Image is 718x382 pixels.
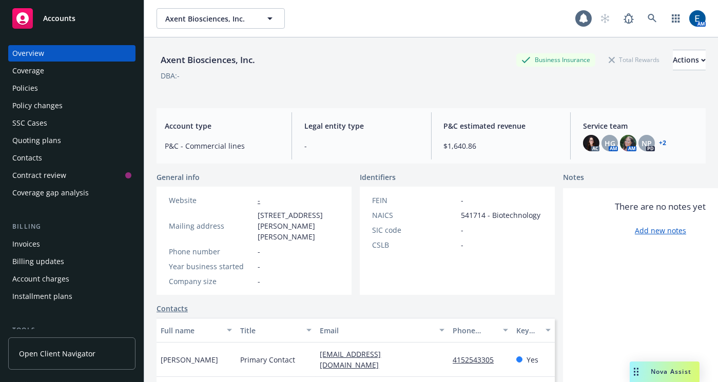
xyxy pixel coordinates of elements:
[258,261,260,272] span: -
[8,253,135,270] a: Billing updates
[527,354,538,365] span: Yes
[583,120,697,131] span: Service team
[8,115,135,131] a: SSC Cases
[642,8,663,29] a: Search
[8,45,135,62] a: Overview
[689,10,706,27] img: photo
[461,195,463,206] span: -
[320,349,387,370] a: [EMAIL_ADDRESS][DOMAIN_NAME]
[673,50,706,70] button: Actions
[595,8,615,29] a: Start snowing
[604,53,665,66] div: Total Rewards
[43,14,75,23] span: Accounts
[461,239,463,250] span: -
[630,361,643,382] div: Drag to move
[304,140,419,151] span: -
[157,303,188,314] a: Contacts
[304,120,419,131] span: Legal entity type
[444,140,558,151] span: $1,640.86
[161,325,221,336] div: Full name
[161,70,180,81] div: DBA: -
[169,276,254,287] div: Company size
[8,271,135,287] a: Account charges
[320,325,433,336] div: Email
[161,354,218,365] span: [PERSON_NAME]
[453,325,497,336] div: Phone number
[258,276,260,287] span: -
[12,115,47,131] div: SSC Cases
[372,225,457,235] div: SIC code
[512,318,555,343] button: Key contact
[316,318,449,343] button: Email
[461,210,540,220] span: 541714 - Biotechnology
[12,271,69,287] div: Account charges
[240,354,295,365] span: Primary Contact
[12,97,63,114] div: Policy changes
[635,225,686,236] a: Add new notes
[8,4,135,33] a: Accounts
[630,361,700,382] button: Nova Assist
[583,135,599,151] img: photo
[618,8,639,29] a: Report a Bug
[8,167,135,184] a: Contract review
[8,132,135,149] a: Quoting plans
[12,236,40,252] div: Invoices
[12,253,64,270] div: Billing updates
[444,120,558,131] span: P&C estimated revenue
[453,355,502,365] a: 4152543305
[169,261,254,272] div: Year business started
[372,210,457,220] div: NAICS
[8,288,135,305] a: Installment plans
[8,185,135,201] a: Coverage gap analysis
[157,172,200,183] span: General info
[169,195,254,206] div: Website
[372,195,457,206] div: FEIN
[12,45,44,62] div: Overview
[157,318,236,343] button: Full name
[169,246,254,257] div: Phone number
[615,200,706,213] span: There are no notes yet
[8,150,135,166] a: Contacts
[8,97,135,114] a: Policy changes
[165,120,279,131] span: Account type
[169,220,254,231] div: Mailing address
[240,325,300,336] div: Title
[12,167,66,184] div: Contract review
[8,222,135,232] div: Billing
[157,8,285,29] button: Axent Biosciences, Inc.
[258,195,260,205] a: -
[563,172,584,184] span: Notes
[666,8,686,29] a: Switch app
[157,53,259,67] div: Axent Biosciences, Inc.
[8,236,135,252] a: Invoices
[642,138,652,149] span: NP
[12,150,42,166] div: Contacts
[8,325,135,335] div: Tools
[165,140,279,151] span: P&C - Commercial lines
[12,80,38,96] div: Policies
[12,288,72,305] div: Installment plans
[165,13,254,24] span: Axent Biosciences, Inc.
[12,63,44,79] div: Coverage
[19,348,95,359] span: Open Client Navigator
[12,132,61,149] div: Quoting plans
[516,53,595,66] div: Business Insurance
[372,239,457,250] div: CSLB
[449,318,512,343] button: Phone number
[8,80,135,96] a: Policies
[516,325,539,336] div: Key contact
[258,210,339,242] span: [STREET_ADDRESS][PERSON_NAME][PERSON_NAME]
[461,225,463,235] span: -
[651,367,691,376] span: Nova Assist
[659,140,666,146] a: +2
[236,318,316,343] button: Title
[8,63,135,79] a: Coverage
[258,246,260,257] span: -
[12,185,89,201] div: Coverage gap analysis
[620,135,636,151] img: photo
[360,172,396,183] span: Identifiers
[605,138,615,149] span: HG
